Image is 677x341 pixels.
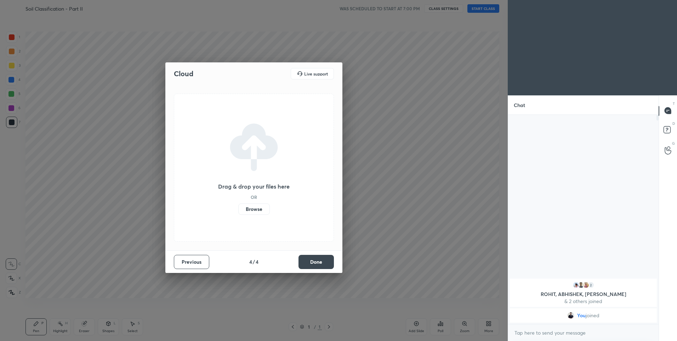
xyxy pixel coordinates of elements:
[514,298,653,304] p: & 2 others joined
[174,255,209,269] button: Previous
[298,255,334,269] button: Done
[508,277,659,324] div: grid
[577,313,586,318] span: You
[253,258,255,265] h4: /
[508,96,531,114] p: Chat
[673,101,675,106] p: T
[304,72,328,76] h5: Live support
[672,141,675,146] p: G
[218,184,290,189] h3: Drag & drop your files here
[174,69,193,78] h2: Cloud
[672,121,675,126] p: D
[586,313,599,318] span: joined
[249,258,252,265] h4: 4
[567,312,574,319] img: 3a38f146e3464b03b24dd93f76ec5ac5.jpg
[251,195,257,199] h5: OR
[573,281,580,289] img: 1f83dd5ecca0447fb8ea279416639fcc.jpg
[578,281,585,289] img: e6014d4017c3478a8bc727f8de9f7bcc.jpg
[582,281,590,289] img: c186aaa793624610b708eb78cdc9b798.jpg
[514,291,653,297] p: ROHIT, ABHISHEK, [PERSON_NAME]
[587,281,594,289] div: 2
[256,258,258,265] h4: 4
